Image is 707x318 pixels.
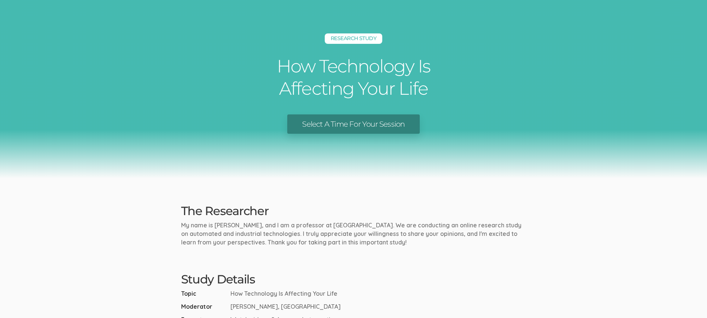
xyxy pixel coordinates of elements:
span: Topic [181,289,228,298]
span: How Technology Is Affecting Your Life [230,289,337,298]
h2: The Researcher [181,204,526,217]
iframe: Chat Widget [670,282,707,318]
span: [PERSON_NAME], [GEOGRAPHIC_DATA] [230,302,341,311]
p: My name is [PERSON_NAME], and I am a professor at [GEOGRAPHIC_DATA]. We are conducting an online ... [181,221,526,247]
h5: Research Study [325,33,382,44]
h1: How Technology Is Affecting Your Life [242,55,465,100]
a: Select A Time For Your Session [287,114,419,134]
span: Moderator [181,302,228,311]
h2: Study Details [181,273,526,286]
